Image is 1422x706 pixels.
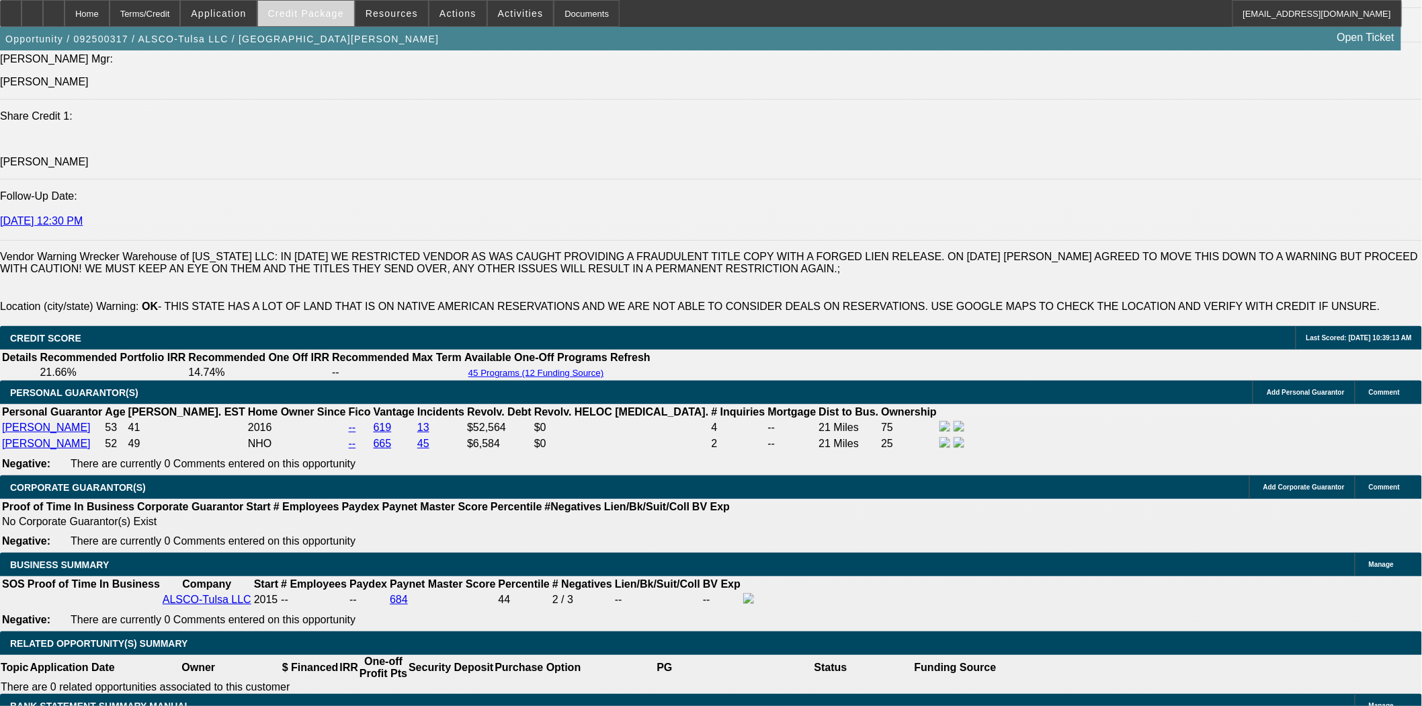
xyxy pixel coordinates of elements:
[181,1,256,26] button: Application
[39,351,186,364] th: Recommended Portfolio IRR
[349,578,387,590] b: Paydex
[248,406,346,418] b: Home Owner Since
[2,535,50,547] b: Negative:
[10,559,109,570] span: BUSINESS SUMMARY
[359,655,408,680] th: One-off Profit Pts
[819,420,880,435] td: 21 Miles
[39,366,186,379] td: 21.66%
[128,406,245,418] b: [PERSON_NAME]. EST
[748,655,914,680] th: Status
[534,436,710,451] td: $0
[71,458,355,469] span: There are currently 0 Comments entered on this opportunity
[374,438,392,449] a: 665
[163,594,251,605] a: ALSCO-Tulsa LLC
[128,436,246,451] td: 49
[710,436,765,451] td: 2
[191,8,246,19] span: Application
[881,406,937,418] b: Ownership
[939,421,950,432] img: facebook-icon.png
[494,655,581,680] th: Purchase Option
[710,420,765,435] td: 4
[2,458,50,469] b: Negative:
[10,638,187,649] span: RELATED OPPORTUNITY(S) SUMMARY
[349,422,356,433] a: --
[417,406,464,418] b: Incidents
[104,436,126,451] td: 52
[692,501,730,512] b: BV Exp
[339,655,359,680] th: IRR
[615,578,700,590] b: Lien/Bk/Suit/Coll
[374,422,392,433] a: 619
[466,436,532,451] td: $6,584
[246,501,270,512] b: Start
[464,351,609,364] th: Available One-Off Programs
[767,420,817,435] td: --
[116,655,282,680] th: Owner
[268,8,344,19] span: Credit Package
[711,406,765,418] b: # Inquiries
[534,420,710,435] td: $0
[1267,389,1345,396] span: Add Personal Guarantor
[254,578,278,590] b: Start
[743,593,754,604] img: facebook-icon.png
[545,501,602,512] b: #Negatives
[1263,483,1345,491] span: Add Corporate Guarantor
[429,1,487,26] button: Actions
[342,501,380,512] b: Paydex
[767,436,817,451] td: --
[552,594,612,606] div: 2 / 3
[349,592,388,607] td: --
[819,436,880,451] td: 21 Miles
[1332,26,1400,49] a: Open Ticket
[258,1,354,26] button: Credit Package
[491,501,542,512] b: Percentile
[610,351,651,364] th: Refresh
[488,1,554,26] button: Activities
[281,594,288,605] span: --
[128,420,246,435] td: 41
[614,592,701,607] td: --
[27,578,161,591] th: Proof of Time In Business
[374,406,415,418] b: Vantage
[29,655,115,680] th: Application Date
[1,351,38,364] th: Details
[914,655,997,680] th: Funding Source
[552,578,612,590] b: # Negatives
[10,482,146,493] span: CORPORATE GUARANTOR(S)
[819,406,879,418] b: Dist to Bus.
[105,406,125,418] b: Age
[274,501,339,512] b: # Employees
[880,420,937,435] td: 75
[248,422,272,433] span: 2016
[253,592,279,607] td: 2015
[768,406,817,418] b: Mortgage
[417,422,429,433] a: 13
[703,578,741,590] b: BV Exp
[498,8,544,19] span: Activities
[440,8,476,19] span: Actions
[331,366,462,379] td: --
[702,592,741,607] td: --
[534,406,709,418] b: Revolv. HELOC [MEDICAL_DATA].
[880,436,937,451] td: 25
[349,438,356,449] a: --
[499,594,550,606] div: 44
[390,594,408,605] a: 684
[382,501,488,512] b: Paynet Master Score
[282,655,339,680] th: $ Financed
[10,333,81,344] span: CREDIT SCORE
[1369,561,1394,568] span: Manage
[281,578,347,590] b: # Employees
[331,351,462,364] th: Recommended Max Term
[142,301,158,312] b: OK
[2,614,50,625] b: Negative:
[2,422,91,433] a: [PERSON_NAME]
[1369,483,1400,491] span: Comment
[464,367,608,379] button: 45 Programs (12 Funding Source)
[1306,334,1412,342] span: Last Scored: [DATE] 10:39:13 AM
[417,438,429,449] a: 45
[71,535,355,547] span: There are currently 0 Comments entered on this opportunity
[466,420,532,435] td: $52,564
[954,437,964,448] img: linkedin-icon.png
[1369,389,1400,396] span: Comment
